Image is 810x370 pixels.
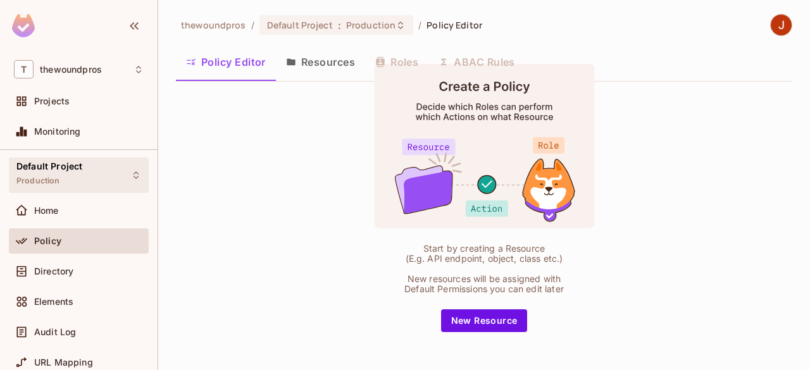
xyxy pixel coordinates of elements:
button: Resources [276,46,365,78]
button: New Resource [441,309,528,332]
span: Directory [34,266,73,276]
span: Elements [34,297,73,307]
span: Workspace: thewoundpros [40,65,102,75]
li: / [251,19,254,31]
div: New resources will be assigned with Default Permissions you can edit later [399,274,570,294]
div: Start by creating a Resource (E.g. API endpoint, object, class etc.) [399,244,570,264]
span: : [337,20,342,30]
button: Policy Editor [176,46,276,78]
span: Default Project [16,161,82,171]
li: / [418,19,421,31]
img: Javier Amador [771,15,792,35]
img: SReyMgAAAABJRU5ErkJggg== [12,14,35,37]
span: Production [346,19,396,31]
span: Projects [34,96,70,106]
span: Policy [34,236,61,246]
span: Monitoring [34,126,81,137]
span: Audit Log [34,327,76,337]
span: Default Project [267,19,333,31]
span: Production [16,176,60,186]
span: the active workspace [181,19,246,31]
span: Policy Editor [427,19,482,31]
span: T [14,60,34,78]
span: URL Mapping [34,357,93,367]
span: Home [34,206,59,216]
